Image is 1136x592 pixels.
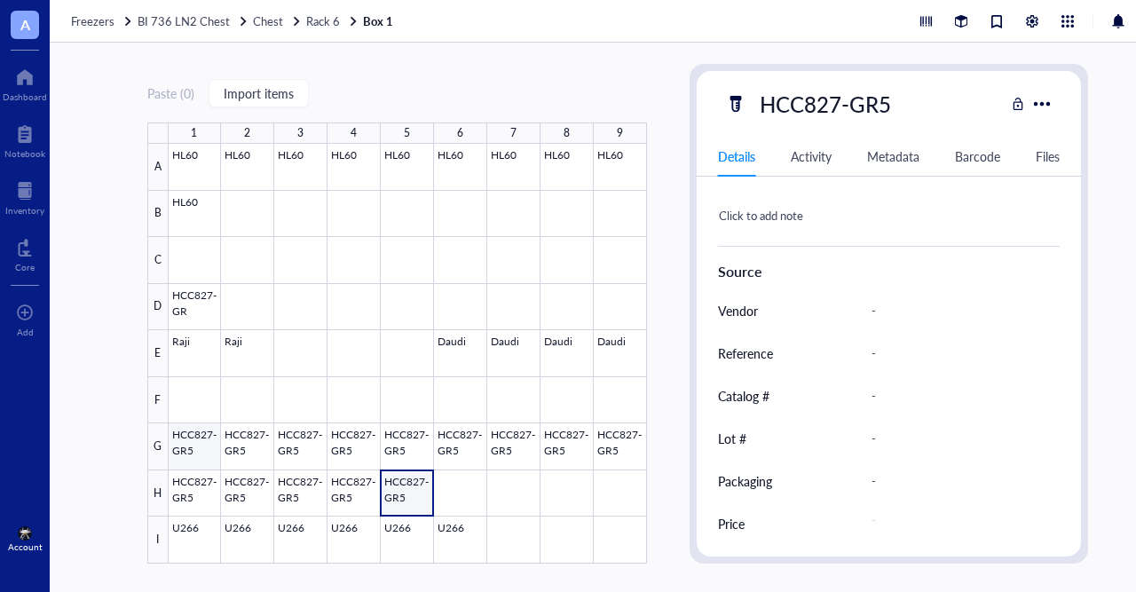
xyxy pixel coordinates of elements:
button: Paste (0) [147,79,194,107]
div: Add [17,327,34,337]
div: 9 [617,122,623,144]
div: - [864,508,1046,540]
a: Freezers [71,13,134,29]
button: Import items [209,79,309,107]
div: Metadata [867,146,919,166]
div: Details [718,146,755,166]
div: 6 [457,122,463,144]
div: Catalog # [718,386,769,406]
div: B [147,191,169,238]
span: Rack 6 [306,12,340,29]
span: Freezers [71,12,114,29]
div: 4 [351,122,357,144]
div: - [864,377,1053,414]
div: Reference [718,343,773,363]
div: Barcode [955,146,1000,166]
div: A [147,144,169,191]
div: Price [718,514,745,533]
div: H [147,470,169,517]
div: 2 [244,122,250,144]
div: Dashboard [3,91,47,102]
div: Packaging [718,471,772,491]
div: Inventory [5,205,44,216]
div: - [864,292,1053,329]
span: Import items [224,86,294,100]
div: E [147,330,169,377]
div: 3 [297,122,304,144]
div: - [864,335,1053,372]
div: - [864,420,1053,457]
div: - [864,462,1053,500]
div: I [147,517,169,564]
a: ChestRack 6 [253,13,359,29]
span: BI 736 LN2 Chest [138,12,230,29]
div: Notebook [4,148,45,159]
div: Vendor [718,301,758,320]
div: Core [15,262,35,272]
div: C [147,237,169,284]
img: e93b310a-48b0-4c5e-bf70-c7d8ac29cdb4.jpeg [18,526,32,541]
a: Core [15,233,35,272]
div: Source [718,261,1061,282]
div: 8 [564,122,570,144]
a: Inventory [5,177,44,216]
div: Activity [791,146,832,166]
div: Account [8,541,43,552]
a: Dashboard [3,63,47,102]
div: Files [1036,146,1060,166]
div: HCC827-GR5 [752,85,899,122]
div: 7 [510,122,517,144]
span: A [20,13,30,36]
div: Lot # [718,429,746,448]
a: Box 1 [363,13,397,29]
div: Click to add note [711,203,1053,246]
a: Notebook [4,120,45,159]
a: BI 736 LN2 Chest [138,13,249,29]
div: 1 [191,122,197,144]
div: 5 [404,122,410,144]
div: F [147,377,169,424]
span: Chest [253,12,283,29]
div: G [147,423,169,470]
div: D [147,284,169,331]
